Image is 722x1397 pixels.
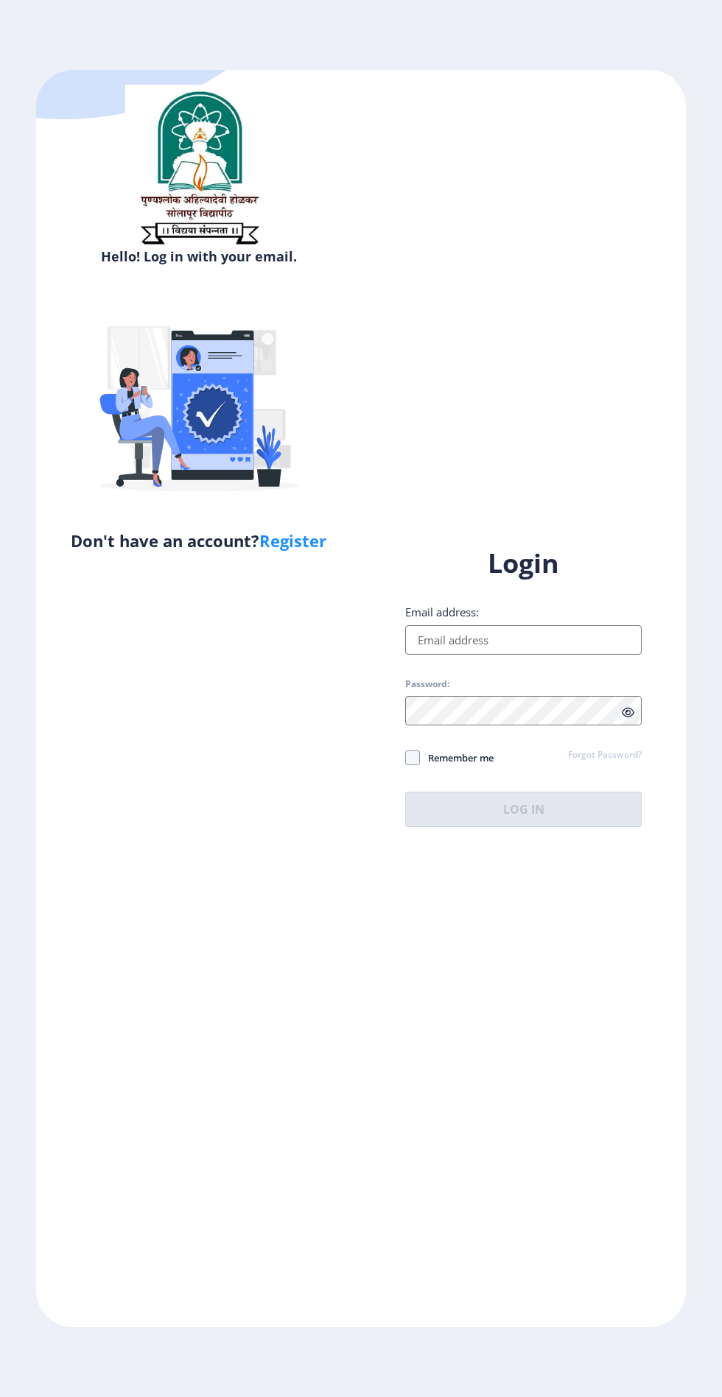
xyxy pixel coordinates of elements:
[70,271,328,529] img: Verified-rafiki.svg
[405,678,449,690] label: Password:
[405,605,479,619] label: Email address:
[125,85,273,251] img: sulogo.png
[259,529,326,552] a: Register
[405,546,642,581] h1: Login
[47,247,350,265] h6: Hello! Log in with your email.
[405,792,642,827] button: Log In
[405,625,642,655] input: Email address
[568,749,642,762] a: Forgot Password?
[420,749,494,767] span: Remember me
[47,529,350,552] h5: Don't have an account?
